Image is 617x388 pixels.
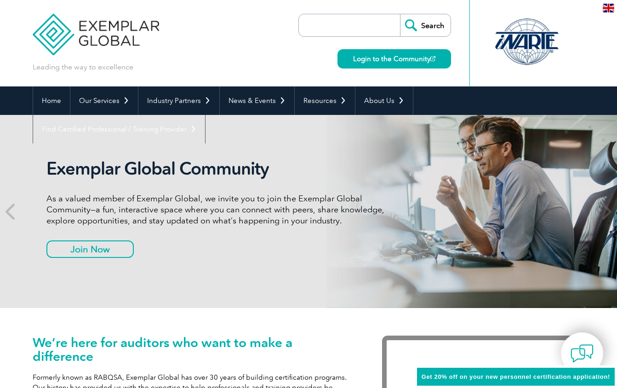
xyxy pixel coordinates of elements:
[400,14,451,36] input: Search
[430,56,435,61] img: open_square.png
[33,86,70,115] a: Home
[33,115,205,143] a: Find Certified Professional / Training Provider
[70,86,138,115] a: Our Services
[138,86,219,115] a: Industry Partners
[355,86,413,115] a: About Us
[220,86,294,115] a: News & Events
[603,4,614,12] img: en
[571,342,594,365] img: contact-chat.png
[295,86,355,115] a: Resources
[46,193,391,226] p: As a valued member of Exemplar Global, we invite you to join the Exemplar Global Community—a fun,...
[337,49,451,68] a: Login to the Community
[422,373,610,380] span: Get 20% off on your new personnel certification application!
[33,336,354,363] h1: We’re here for auditors who want to make a difference
[46,158,391,179] h2: Exemplar Global Community
[46,240,134,258] a: Join Now
[33,62,133,72] p: Leading the way to excellence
